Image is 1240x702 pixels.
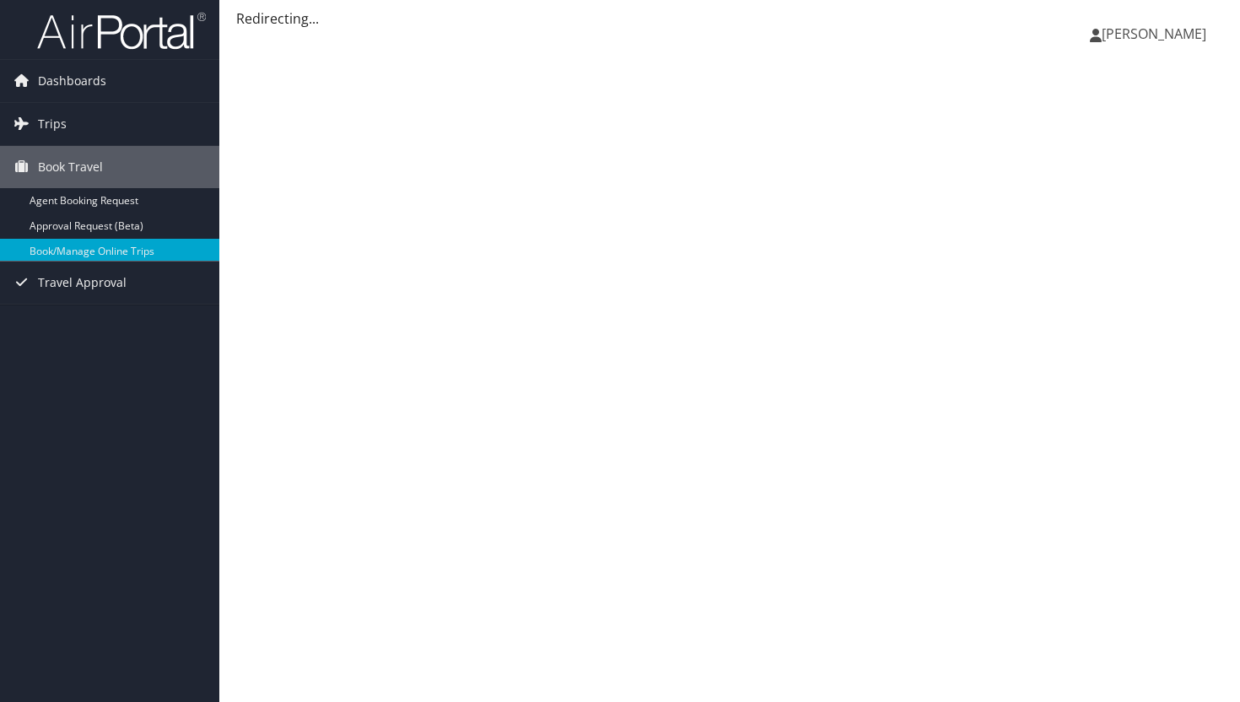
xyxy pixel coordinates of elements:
a: [PERSON_NAME] [1090,8,1223,59]
div: Redirecting... [236,8,1223,29]
span: Book Travel [38,146,103,188]
span: Trips [38,103,67,145]
span: Travel Approval [38,262,127,304]
span: Dashboards [38,60,106,102]
img: airportal-logo.png [37,11,206,51]
span: [PERSON_NAME] [1102,24,1206,43]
